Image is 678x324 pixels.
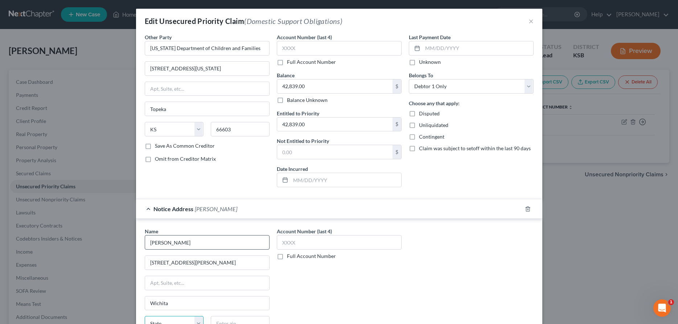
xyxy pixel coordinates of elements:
label: Choose any that apply: [409,99,460,107]
span: Omit from Creditor Matrix [155,156,216,162]
label: Full Account Number [287,58,336,66]
label: Balance Unknown [287,97,328,104]
button: × [529,17,534,25]
label: Unknown [419,58,441,66]
label: Not Entitled to Priority [277,137,329,145]
input: XXXX [277,235,402,250]
input: Apt, Suite, etc... [145,276,269,290]
label: Full Account Number [287,253,336,260]
input: XXXX [277,41,402,56]
div: $ [393,79,401,93]
input: 0.00 [277,79,393,93]
input: MM/DD/YYYY [423,41,533,55]
label: Account Number (last 4) [277,33,332,41]
input: Apt, Suite, etc... [145,82,269,96]
span: Contingent [419,134,444,140]
input: Enter city... [145,296,269,310]
span: Unliquidated [419,122,448,128]
label: Account Number (last 4) [277,227,332,235]
span: Name [145,228,158,234]
input: MM/DD/YYYY [291,173,401,187]
label: Entitled to Priority [277,110,319,117]
label: Save As Common Creditor [155,142,215,149]
input: 0.00 [277,118,393,131]
input: Search By Name [145,235,270,250]
div: Edit Unsecured Priority Claim [145,16,343,26]
label: Date Incurred [277,165,308,173]
div: $ [393,118,401,131]
span: (Domestic Support Obligations) [244,17,342,25]
span: Belongs To [409,72,433,78]
input: Enter zip... [211,122,270,136]
span: Notice Address [153,205,193,212]
span: Claim was subject to setoff within the last 90 days [419,145,531,151]
input: Search creditor by name... [145,41,270,56]
span: [PERSON_NAME] [195,205,237,212]
input: 0.00 [277,145,393,159]
div: $ [393,145,401,159]
input: Enter address... [145,62,269,75]
span: Disputed [419,110,440,116]
input: Enter address... [145,256,269,270]
iframe: Intercom live chat [653,299,671,317]
label: Balance [277,71,295,79]
span: Other Party [145,34,172,40]
span: 1 [668,299,674,305]
input: Enter city... [145,102,269,116]
label: Last Payment Date [409,33,451,41]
